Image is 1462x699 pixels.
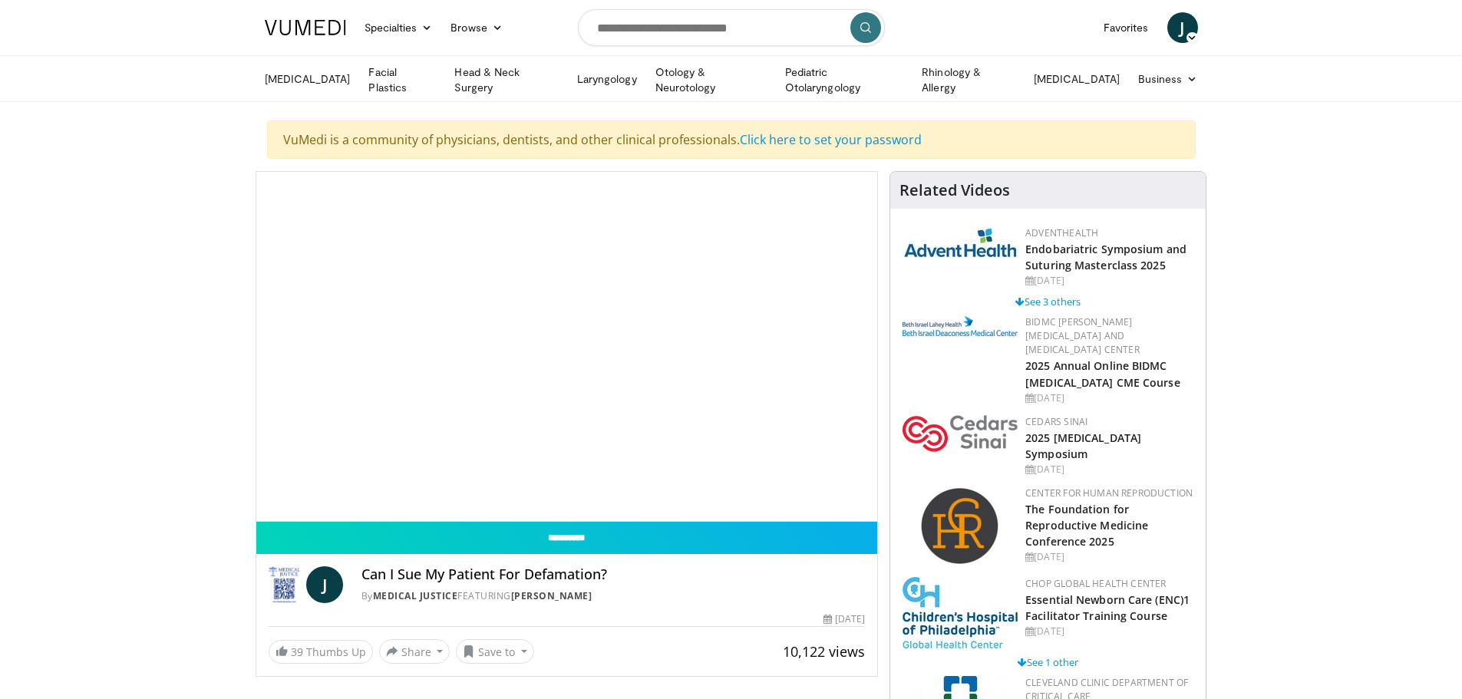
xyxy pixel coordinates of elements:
[1025,592,1190,623] a: Essential Newborn Care (ENC)1 Facilitator Training Course
[776,64,913,95] a: Pediatric Otolaryngology
[306,566,343,603] a: J
[920,486,1001,567] img: c058e059-5986-4522-8e32-16b7599f4943.png.150x105_q85_autocrop_double_scale_upscale_version-0.2.png
[361,566,866,583] h4: Can I Sue My Patient For Defamation?
[355,12,442,43] a: Specialties
[1018,655,1078,669] a: See 1 other
[1015,295,1081,308] a: See 3 others
[646,64,776,95] a: Otology & Neurotology
[1025,502,1148,549] a: The Foundation for Reproductive Medicine Conference 2025
[456,639,534,664] button: Save to
[1025,358,1180,389] a: 2025 Annual Online BIDMC [MEDICAL_DATA] CME Course
[269,566,300,603] img: Medical Justice
[511,589,592,602] a: [PERSON_NAME]
[1025,550,1193,564] div: [DATE]
[269,640,373,664] a: 39 Thumbs Up
[1025,315,1140,356] a: BIDMC [PERSON_NAME][MEDICAL_DATA] and [MEDICAL_DATA] Center
[1025,415,1087,428] a: Cedars Sinai
[1094,12,1158,43] a: Favorites
[291,645,303,659] span: 39
[256,172,878,522] video-js: Video Player
[441,12,512,43] a: Browse
[1025,577,1166,590] a: CHOP Global Health Center
[899,181,1010,199] h4: Related Videos
[1129,64,1207,94] a: Business
[903,316,1018,336] img: c96b19ec-a48b-46a9-9095-935f19585444.png.150x105_q85_autocrop_double_scale_upscale_version-0.2.png
[740,131,922,148] a: Click here to set your password
[578,9,885,46] input: Search topics, interventions
[1025,64,1129,94] a: [MEDICAL_DATA]
[265,20,346,35] img: VuMedi Logo
[1025,274,1193,288] div: [DATE]
[913,64,1025,95] a: Rhinology & Allergy
[903,577,1018,648] img: 8fbf8b72-0f77-40e1-90f4-9648163fd298.jpg.150x105_q85_autocrop_double_scale_upscale_version-0.2.jpg
[361,589,866,603] div: By FEATURING
[445,64,567,95] a: Head & Neck Surgery
[373,589,458,602] a: Medical Justice
[267,120,1196,159] div: VuMedi is a community of physicians, dentists, and other clinical professionals.
[823,612,865,626] div: [DATE]
[1025,463,1193,476] div: [DATE]
[1025,391,1193,405] div: [DATE]
[379,639,450,664] button: Share
[1025,226,1098,239] a: AdventHealth
[1025,242,1186,272] a: Endobariatric Symposium and Suturing Masterclass 2025
[568,64,646,94] a: Laryngology
[1025,430,1141,461] a: 2025 [MEDICAL_DATA] Symposium
[256,64,360,94] a: [MEDICAL_DATA]
[903,226,1018,258] img: 5c3c682d-da39-4b33-93a5-b3fb6ba9580b.jpg.150x105_q85_autocrop_double_scale_upscale_version-0.2.jpg
[1167,12,1198,43] a: J
[1025,625,1193,638] div: [DATE]
[903,415,1018,452] img: 7e905080-f4a2-4088-8787-33ce2bef9ada.png.150x105_q85_autocrop_double_scale_upscale_version-0.2.png
[359,64,445,95] a: Facial Plastics
[783,642,865,661] span: 10,122 views
[1025,486,1193,500] a: Center for Human Reproduction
